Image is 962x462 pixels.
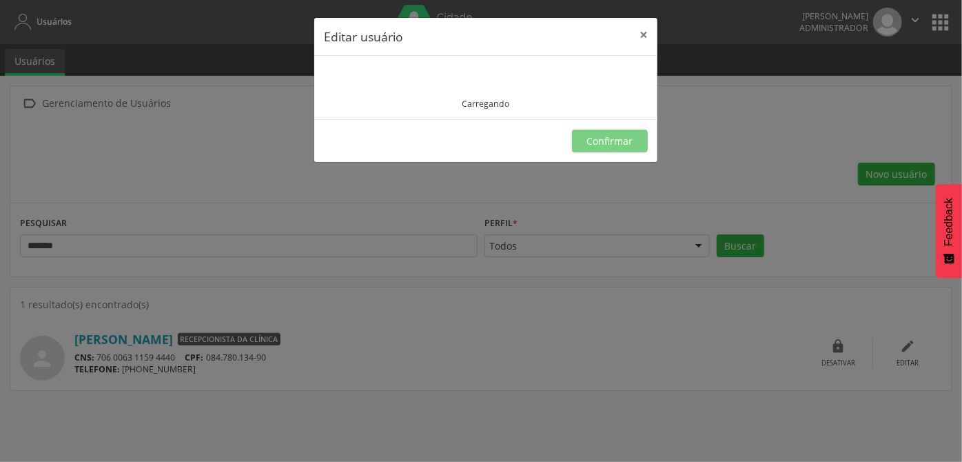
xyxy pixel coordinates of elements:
[324,28,403,46] h5: Editar usuário
[587,134,633,148] span: Confirmar
[572,130,648,153] button: Confirmar
[936,184,962,278] button: Feedback - Mostrar pesquisa
[943,198,955,246] span: Feedback
[462,98,510,110] div: Carregando
[630,18,657,52] button: Close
